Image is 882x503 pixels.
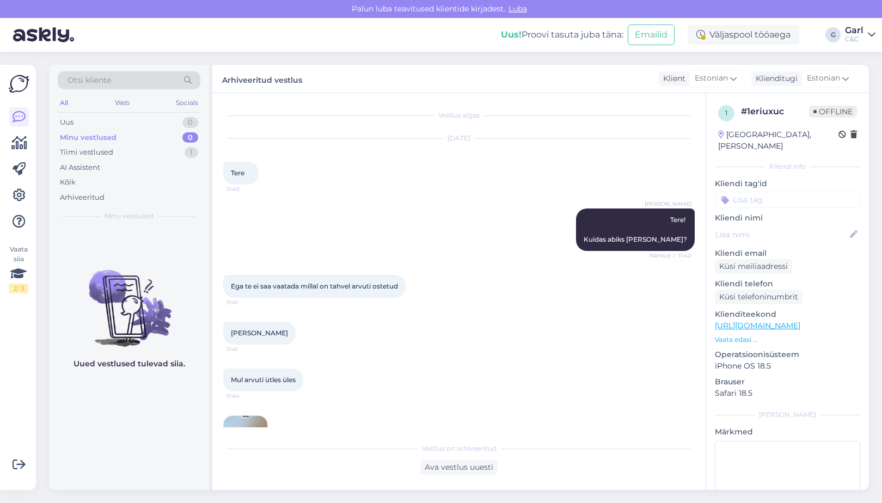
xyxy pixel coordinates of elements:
[715,321,800,330] a: [URL][DOMAIN_NAME]
[845,35,863,44] div: C&C
[231,376,296,384] span: Mul arvuti ùtles ùles
[715,162,860,171] div: Kliendi info
[231,282,398,290] span: Ega te ei saa vaatada millal on tahvel arvuti ostetud
[73,358,185,370] p: Uued vestlused tulevad siia.
[628,24,675,45] button: Emailid
[60,117,73,128] div: Uus
[715,278,860,290] p: Kliendi telefon
[807,72,840,84] span: Estonian
[58,96,70,110] div: All
[715,360,860,372] p: iPhone OS 18.5
[659,73,685,84] div: Klient
[505,4,530,14] span: Luba
[715,192,860,208] input: Lisa tag
[226,392,267,400] span: 11:44
[725,109,727,117] span: 1
[501,28,623,41] div: Proovi tasuta juba täna:
[715,212,860,224] p: Kliendi nimi
[845,26,863,35] div: Garl
[741,105,809,118] div: # 1eriuxuc
[715,178,860,189] p: Kliendi tag'id
[715,290,803,304] div: Küsi telefoninumbrit
[182,117,198,128] div: 0
[9,73,29,94] img: Askly Logo
[174,96,200,110] div: Socials
[9,284,28,293] div: 2 / 3
[222,71,302,86] label: Arhiveeritud vestlus
[49,250,209,348] img: No chats
[809,106,857,118] span: Offline
[182,132,198,143] div: 0
[715,376,860,388] p: Brauser
[825,27,841,42] div: G
[223,133,695,143] div: [DATE]
[226,345,267,353] span: 11:41
[226,298,267,306] span: 11:41
[105,211,154,221] span: Minu vestlused
[715,410,860,420] div: [PERSON_NAME]
[501,29,522,40] b: Uus!
[60,132,117,143] div: Minu vestlused
[68,75,111,86] span: Otsi kliente
[715,388,860,399] p: Safari 18.5
[715,259,792,274] div: Küsi meiliaadressi
[60,192,105,203] div: Arhiveeritud
[650,251,691,260] span: Nähtud ✓ 11:40
[751,73,798,84] div: Klienditugi
[60,147,113,158] div: Tiimi vestlused
[695,72,728,84] span: Estonian
[420,460,498,475] div: Ava vestlus uuesti
[231,169,244,177] span: Tere
[226,185,267,193] span: 11:40
[845,26,875,44] a: GarlC&C
[223,111,695,120] div: Vestlus algas
[715,349,860,360] p: Operatsioonisüsteem
[645,200,691,208] span: [PERSON_NAME]
[185,147,198,158] div: 1
[60,162,100,173] div: AI Assistent
[718,129,838,152] div: [GEOGRAPHIC_DATA], [PERSON_NAME]
[715,229,848,241] input: Lisa nimi
[715,309,860,320] p: Klienditeekond
[715,248,860,259] p: Kliendi email
[113,96,132,110] div: Web
[60,177,76,188] div: Kõik
[9,244,28,293] div: Vaata siia
[715,335,860,345] p: Vaata edasi ...
[224,416,267,459] img: Attachment
[231,329,288,337] span: [PERSON_NAME]
[715,426,860,438] p: Märkmed
[422,444,497,453] span: Vestlus on arhiveeritud
[688,25,799,45] div: Väljaspool tööaega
